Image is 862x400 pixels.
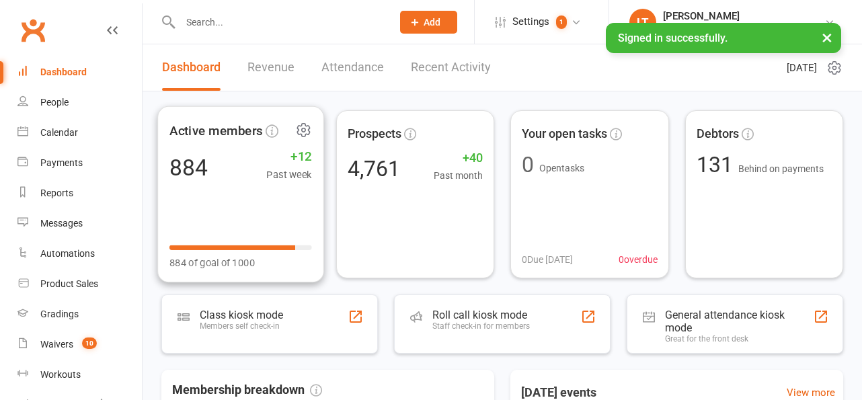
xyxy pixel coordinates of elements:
div: Waivers [40,339,73,350]
div: [PERSON_NAME] [663,10,824,22]
span: Debtors [697,124,739,144]
a: People [17,87,142,118]
div: 884 [169,156,208,179]
div: Members self check-in [200,321,283,331]
span: 0 Due [DATE] [522,252,573,267]
a: Payments [17,148,142,178]
a: Clubworx [16,13,50,47]
span: Past month [434,168,483,183]
span: Past week [266,167,311,183]
div: 4,761 [348,158,400,179]
button: × [815,23,839,52]
div: Calendar [40,127,78,138]
div: LT [629,9,656,36]
div: 0 [522,154,534,175]
div: Messages [40,218,83,229]
span: +40 [434,149,483,168]
span: Settings [512,7,549,37]
span: Open tasks [539,163,584,173]
div: Automations [40,248,95,259]
span: 884 of goal of 1000 [169,255,255,271]
a: Workouts [17,360,142,390]
div: Class kiosk mode [200,309,283,321]
span: Behind on payments [738,163,824,174]
div: Roll call kiosk mode [432,309,530,321]
div: Great for the front desk [665,334,813,344]
span: 10 [82,337,97,349]
span: 1 [556,15,567,29]
span: 131 [697,152,738,177]
div: People [40,97,69,108]
span: Prospects [348,124,401,144]
a: Automations [17,239,142,269]
span: Your open tasks [522,124,607,144]
a: Attendance [321,44,384,91]
input: Search... [176,13,383,32]
a: Dashboard [162,44,221,91]
div: Product Sales [40,278,98,289]
div: Workouts [40,369,81,380]
a: Dashboard [17,57,142,87]
div: General attendance kiosk mode [665,309,813,334]
div: Reports [40,188,73,198]
span: [DATE] [787,60,817,76]
a: Reports [17,178,142,208]
span: +12 [266,147,311,167]
div: Payments [40,157,83,168]
span: Signed in successfully. [618,32,728,44]
a: Messages [17,208,142,239]
span: Active members [169,120,263,141]
a: Revenue [247,44,295,91]
a: Waivers 10 [17,329,142,360]
span: Add [424,17,440,28]
span: Membership breakdown [172,381,322,400]
div: The Fight Centre [GEOGRAPHIC_DATA] [663,22,824,34]
div: Dashboard [40,67,87,77]
div: Gradings [40,309,79,319]
div: Staff check-in for members [432,321,530,331]
a: Product Sales [17,269,142,299]
a: Gradings [17,299,142,329]
a: Recent Activity [411,44,491,91]
button: Add [400,11,457,34]
span: 0 overdue [619,252,658,267]
a: Calendar [17,118,142,148]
